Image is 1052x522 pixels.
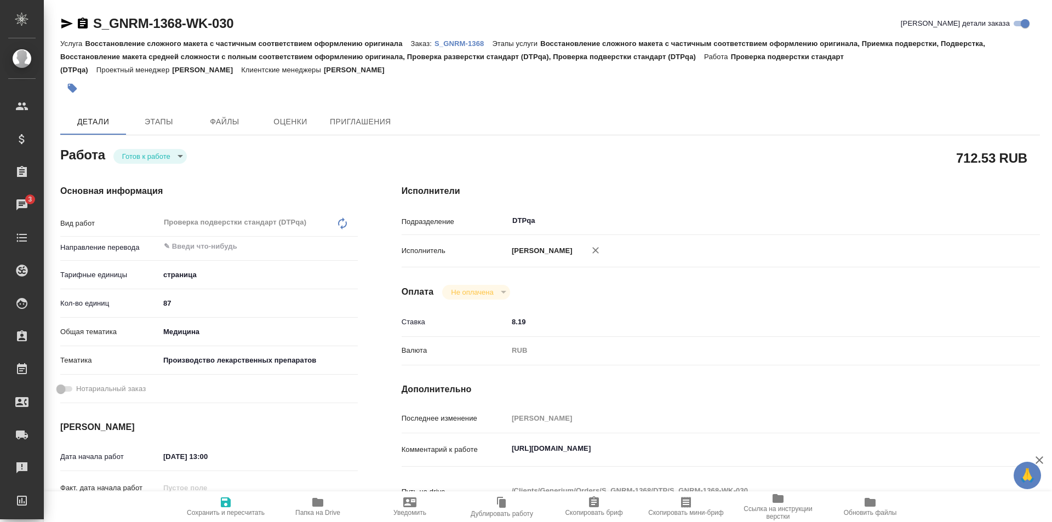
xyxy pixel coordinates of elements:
button: 🙏 [1014,462,1041,489]
span: Ссылка на инструкции верстки [739,505,817,520]
span: 🙏 [1018,464,1037,487]
span: Сохранить и пересчитать [187,509,265,517]
p: Исполнитель [402,245,508,256]
p: Валюта [402,345,508,356]
p: Проектный менеджер [96,66,172,74]
input: ✎ Введи что-нибудь [159,449,255,464]
p: Последнее изменение [402,413,508,424]
div: страница [159,266,358,284]
p: Восстановление сложного макета с частичным соответствием оформлению оригинала [85,39,410,48]
a: S_GNRM-1368 [434,38,492,48]
button: Сохранить и пересчитать [180,491,272,522]
p: Тематика [60,355,159,366]
h4: Дополнительно [402,383,1040,396]
p: Кол-во единиц [60,298,159,309]
div: Производство лекарственных препаратов [159,351,358,370]
h4: Оплата [402,285,434,299]
span: Файлы [198,115,251,129]
button: Обновить файлы [824,491,916,522]
span: 3 [21,194,38,205]
h2: 712.53 RUB [956,148,1027,167]
p: Услуга [60,39,85,48]
button: Скопировать бриф [548,491,640,522]
span: Нотариальный заказ [76,383,146,394]
div: Медицина [159,323,358,341]
h4: Исполнители [402,185,1040,198]
input: Пустое поле [508,410,987,426]
h4: Основная информация [60,185,358,198]
p: Вид работ [60,218,159,229]
input: ✎ Введи что-нибудь [163,240,318,253]
span: Обновить файлы [844,509,897,517]
p: Клиентские менеджеры [241,66,324,74]
span: Папка на Drive [295,509,340,517]
button: Скопировать ссылку для ЯМессенджера [60,17,73,30]
p: [PERSON_NAME] [172,66,241,74]
p: Направление перевода [60,242,159,253]
button: Готов к работе [119,152,174,161]
span: Оценки [264,115,317,129]
button: Open [981,220,983,222]
button: Ссылка на инструкции верстки [732,491,824,522]
div: Готов к работе [442,285,510,300]
h2: Работа [60,144,105,164]
button: Скопировать мини-бриф [640,491,732,522]
button: Добавить тэг [60,76,84,100]
span: [PERSON_NAME] детали заказа [901,18,1010,29]
span: Скопировать мини-бриф [648,509,723,517]
textarea: /Clients/Generium/Orders/S_GNRM-1368/DTP/S_GNRM-1368-WK-030 [508,481,987,500]
span: Уведомить [393,509,426,517]
p: Общая тематика [60,326,159,337]
textarea: [URL][DOMAIN_NAME] [508,439,987,458]
div: RUB [508,341,987,360]
p: Этапы услуги [492,39,540,48]
p: [PERSON_NAME] [508,245,573,256]
span: Дублировать работу [471,510,533,518]
p: Тарифные единицы [60,269,159,280]
p: [PERSON_NAME] [324,66,393,74]
p: Ставка [402,317,508,328]
input: ✎ Введи что-нибудь [508,314,987,330]
span: Детали [67,115,119,129]
p: Работа [704,53,731,61]
span: Скопировать бриф [565,509,622,517]
p: Путь на drive [402,486,508,497]
button: Дублировать работу [456,491,548,522]
h4: [PERSON_NAME] [60,421,358,434]
a: S_GNRM-1368-WK-030 [93,16,233,31]
div: Готов к работе [113,149,187,164]
span: Приглашения [330,115,391,129]
button: Open [352,245,354,248]
button: Уведомить [364,491,456,522]
button: Не оплачена [448,288,496,297]
p: S_GNRM-1368 [434,39,492,48]
p: Подразделение [402,216,508,227]
button: Папка на Drive [272,491,364,522]
p: Заказ: [411,39,434,48]
p: Комментарий к работе [402,444,508,455]
input: Пустое поле [159,480,255,496]
a: 3 [3,191,41,219]
input: ✎ Введи что-нибудь [159,295,358,311]
p: Дата начала работ [60,451,159,462]
span: Этапы [133,115,185,129]
button: Скопировать ссылку [76,17,89,30]
p: Факт. дата начала работ [60,483,159,494]
button: Удалить исполнителя [584,238,608,262]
